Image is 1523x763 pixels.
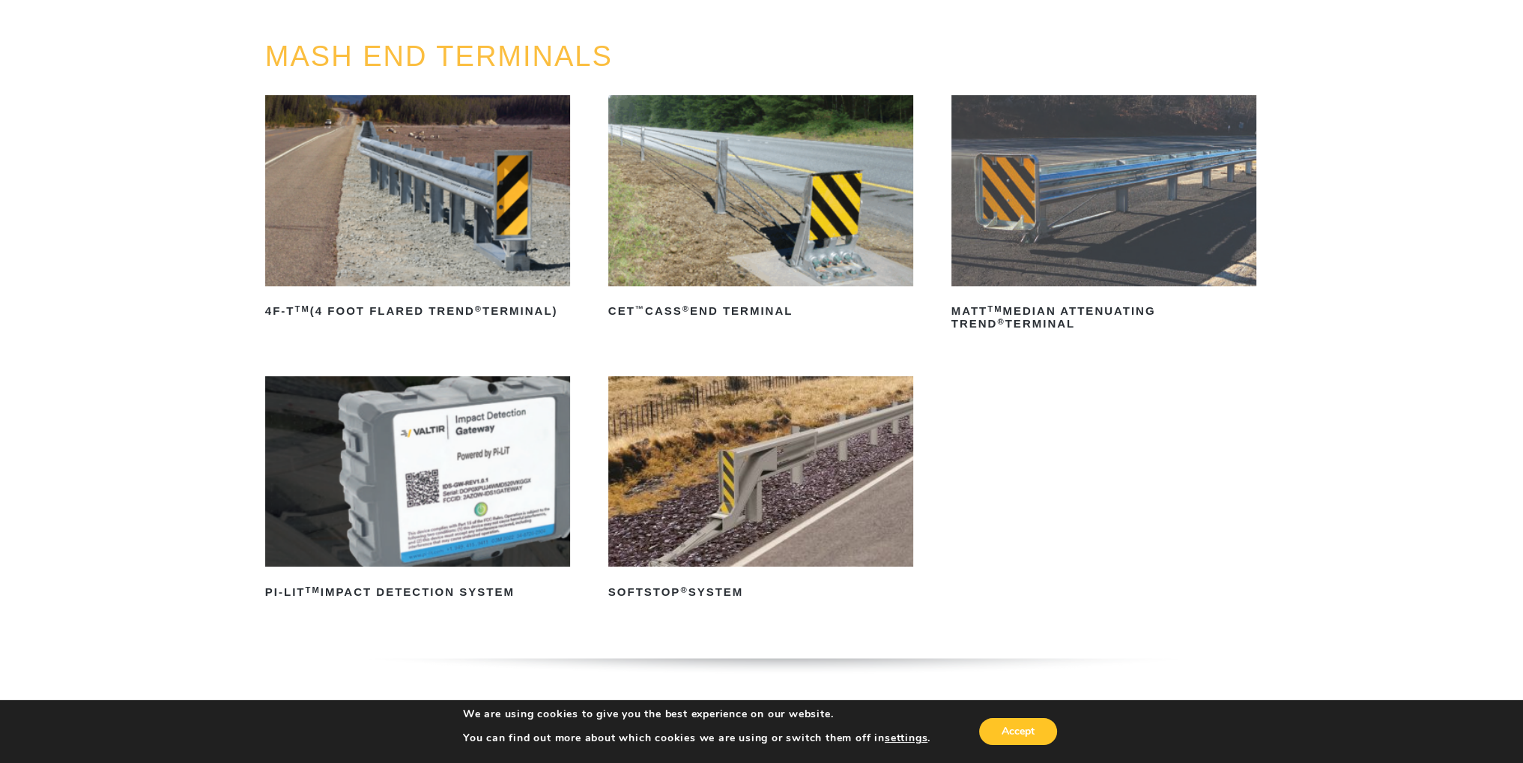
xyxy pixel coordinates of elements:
a: PI-LITTMImpact Detection System [265,376,571,604]
a: MATTTMMedian Attenuating TREND®Terminal [951,95,1257,336]
sup: ® [997,317,1005,326]
sup: TM [295,304,310,313]
sup: TM [987,304,1002,313]
a: SoftStop®System [608,376,914,604]
a: CET™CASS®End Terminal [608,95,914,323]
a: MASH END TERMINALS [265,40,613,72]
h2: SoftStop System [608,580,914,604]
sup: ® [475,304,482,313]
sup: ® [682,304,690,313]
a: 4F-TTM(4 Foot Flared TREND®Terminal) [265,95,571,323]
h2: 4F-T (4 Foot Flared TREND Terminal) [265,300,571,324]
button: Accept [979,718,1057,745]
p: You can find out more about which cookies we are using or switch them off in . [463,732,930,745]
h2: PI-LIT Impact Detection System [265,580,571,604]
h2: MATT Median Attenuating TREND Terminal [951,300,1257,336]
button: settings [885,732,927,745]
sup: ® [680,585,688,594]
p: We are using cookies to give you the best experience on our website. [463,708,930,721]
sup: ™ [635,304,645,313]
h2: CET CASS End Terminal [608,300,914,324]
sup: TM [306,585,321,594]
img: SoftStop System End Terminal [608,376,914,567]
